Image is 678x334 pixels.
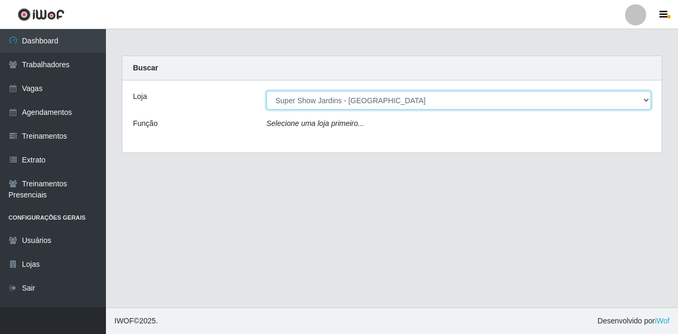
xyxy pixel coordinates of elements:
label: Loja [133,91,147,102]
strong: Buscar [133,64,158,72]
label: Função [133,118,158,129]
img: CoreUI Logo [17,8,65,21]
i: Selecione uma loja primeiro... [266,119,364,128]
span: © 2025 . [114,315,158,327]
span: IWOF [114,317,134,325]
a: iWof [655,317,670,325]
span: Desenvolvido por [597,315,670,327]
